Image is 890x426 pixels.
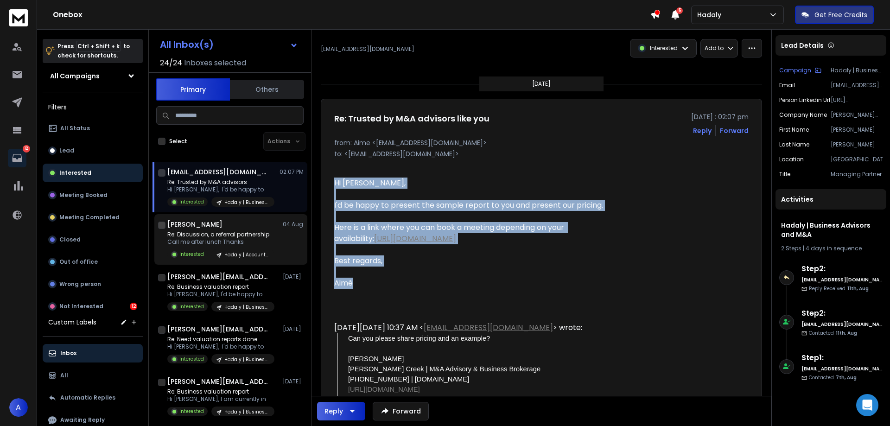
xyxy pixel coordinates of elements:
[43,119,143,138] button: All Status
[334,255,605,267] div: Best regards,
[167,167,269,177] h1: [EMAIL_ADDRESS][DOMAIN_NAME]
[169,138,187,145] label: Select
[43,230,143,249] button: Closed
[779,126,809,134] p: First Name
[59,303,103,310] p: Not Interested
[836,330,857,337] span: 11th, Aug
[224,251,269,258] p: Hadaly | Accounting
[167,388,274,395] p: Re: Business valuation report
[283,378,304,385] p: [DATE]
[781,41,824,50] p: Lead Details
[532,80,551,88] p: [DATE]
[179,408,204,415] p: Interested
[781,245,881,252] div: |
[179,356,204,362] p: Interested
[693,126,712,135] button: Reply
[167,283,274,291] p: Re: Business valuation report
[776,189,886,210] div: Activities
[59,214,120,221] p: Meeting Completed
[801,263,883,274] h6: Step 2 :
[167,377,269,386] h1: [PERSON_NAME][EMAIL_ADDRESS][PERSON_NAME][DOMAIN_NAME]
[334,278,605,289] div: Aimé
[160,40,214,49] h1: All Inbox(s)
[59,169,91,177] p: Interested
[801,365,883,372] h6: [EMAIL_ADDRESS][DOMAIN_NAME]
[283,325,304,333] p: [DATE]
[779,82,795,89] p: Email
[9,398,28,417] button: A
[224,408,269,415] p: Hadaly | Business Advisors and M&A
[705,45,724,52] p: Add to
[801,276,883,283] h6: [EMAIL_ADDRESS][DOMAIN_NAME]
[43,67,143,85] button: All Campaigns
[831,141,883,148] p: [PERSON_NAME]
[167,220,222,229] h1: [PERSON_NAME]
[650,45,678,52] p: Interested
[230,79,304,100] button: Others
[43,186,143,204] button: Meeting Booked
[334,138,749,147] p: from: Aime <[EMAIL_ADDRESS][DOMAIN_NAME]>
[334,222,605,244] div: Here is a link where you can book a meeting depending on your availability:
[283,273,304,280] p: [DATE]
[43,141,143,160] button: Lead
[224,356,269,363] p: Hadaly | Business Advisors and M&A
[801,308,883,319] h6: Step 2 :
[836,374,857,381] span: 7th, Aug
[156,78,230,101] button: Primary
[59,280,101,288] p: Wrong person
[167,178,274,186] p: Re: Trusted by M&A advisors
[167,272,269,281] h1: [PERSON_NAME][EMAIL_ADDRESS][DOMAIN_NAME]
[167,186,274,193] p: Hi [PERSON_NAME], I'd be happy to
[324,407,343,416] div: Reply
[43,344,143,362] button: Inbox
[317,402,365,420] button: Reply
[779,111,827,119] p: Company Name
[59,236,81,243] p: Closed
[691,112,749,121] p: [DATE] : 02:07 pm
[43,164,143,182] button: Interested
[801,321,883,328] h6: [EMAIL_ADDRESS][DOMAIN_NAME]
[334,112,489,125] h1: Re: Trusted by M&A advisors like you
[48,318,96,327] h3: Custom Labels
[697,10,725,19] p: Hadaly
[809,374,857,381] p: Contacted
[781,221,881,239] h1: Hadaly | Business Advisors and M&A
[334,149,749,159] p: to: <[EMAIL_ADDRESS][DOMAIN_NAME]>
[720,126,749,135] div: Forward
[809,285,869,292] p: Reply Received
[348,333,605,343] div: Can you please share pricing and an example?
[130,303,137,310] div: 12
[167,343,274,350] p: Hi [PERSON_NAME], I'd be happy to
[60,125,90,132] p: All Status
[59,147,74,154] p: Lead
[60,394,115,401] p: Automatic Replies
[795,6,874,24] button: Get Free Credits
[43,101,143,114] h3: Filters
[167,336,274,343] p: Re: Need valuation reports done
[779,171,790,178] p: Title
[348,386,420,393] a: [URL][DOMAIN_NAME]
[9,9,28,26] img: logo
[334,178,605,189] div: Hi [PERSON_NAME],
[43,366,143,385] button: All
[167,395,274,403] p: Hi [PERSON_NAME], I am currently in
[831,67,883,74] p: Hadaly | Business Advisors and M&A
[60,416,105,424] p: Awaiting Reply
[179,198,204,205] p: Interested
[831,126,883,134] p: [PERSON_NAME]
[76,41,121,51] span: Ctrl + Shift + k
[179,251,204,258] p: Interested
[424,322,553,333] a: [EMAIL_ADDRESS][DOMAIN_NAME]
[57,42,130,60] p: Press to check for shortcuts.
[59,258,98,266] p: Out of office
[53,9,650,20] h1: Onebox
[831,111,883,119] p: [PERSON_NAME] Creek Advisors
[167,324,269,334] h1: [PERSON_NAME][EMAIL_ADDRESS][DOMAIN_NAME]
[814,10,867,19] p: Get Free Credits
[856,394,878,416] div: Open Intercom Messenger
[831,82,883,89] p: [EMAIL_ADDRESS][DOMAIN_NAME]
[334,200,605,211] div: I'd be happy to present the sample report to you and present our pricing.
